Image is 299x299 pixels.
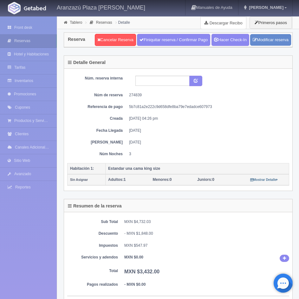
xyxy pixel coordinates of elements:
h4: Resumen de la reserva [68,204,122,208]
li: Detalle [114,19,132,25]
a: Reservas [96,20,112,25]
dt: Impuestos [67,243,118,248]
h4: Detalle General [68,60,106,65]
dt: Núm Noches [72,151,123,157]
small: Mostrar Detalle [250,178,278,181]
a: Finiquitar reserva / Confirmar Pago [137,34,210,46]
img: Getabed [24,6,46,10]
a: Mostrar Detalle [250,177,278,182]
b: - MXN $0.00 [124,282,146,287]
dd: 3 [129,151,284,157]
span: 0 [153,177,172,182]
th: Estandar una cama king size [106,163,289,174]
a: Descargar Recibo [201,16,246,29]
dt: Creada [72,116,123,121]
dd: [DATE] [129,128,284,133]
dt: Descuento [67,231,118,236]
a: Tablero [70,20,82,25]
button: Primeros pasos [250,16,292,29]
dt: Total [67,268,118,274]
dd: [DATE] [129,140,284,145]
dt: Pagos realizados [67,282,118,287]
dt: Núm de reserva [72,92,123,98]
dt: Servicios y adendos [67,255,118,260]
span: 0 [197,177,214,182]
dd: 5b7c81a2e222c9d658dfe8ba79e7edadce607973 [129,104,284,110]
a: Cancelar Reserva [95,34,136,46]
dt: Referencia de pago [72,104,123,110]
dd: 274839 [129,92,284,98]
dd: MXN $547.97 [124,243,289,248]
a: Modificar reserva [250,34,291,46]
dt: [PERSON_NAME] [72,140,123,145]
b: Habitación 1: [70,166,94,171]
dt: Sub Total [67,219,118,225]
dd: [DATE] 04:26 pm [129,116,284,121]
dt: Fecha Llegada [72,128,123,133]
strong: Juniors: [197,177,212,182]
a: Hacer Check-In [211,34,249,46]
strong: Adultos: [108,177,124,182]
b: MXN $0.00 [124,255,143,259]
span: [PERSON_NAME] [247,5,283,10]
span: 1 [108,177,126,182]
small: Sin Asignar [70,178,88,181]
img: Getabed [8,2,21,14]
dt: Núm. reserva interna [72,76,123,81]
h4: Reserva [68,37,85,42]
b: MXN $3,432.00 [124,269,159,274]
div: - MXN $1,848.00 [124,231,289,236]
h4: Aranzazú Plaza [PERSON_NAME] [57,3,145,11]
strong: Menores: [153,177,170,182]
dd: MXN $4,732.03 [124,219,289,225]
